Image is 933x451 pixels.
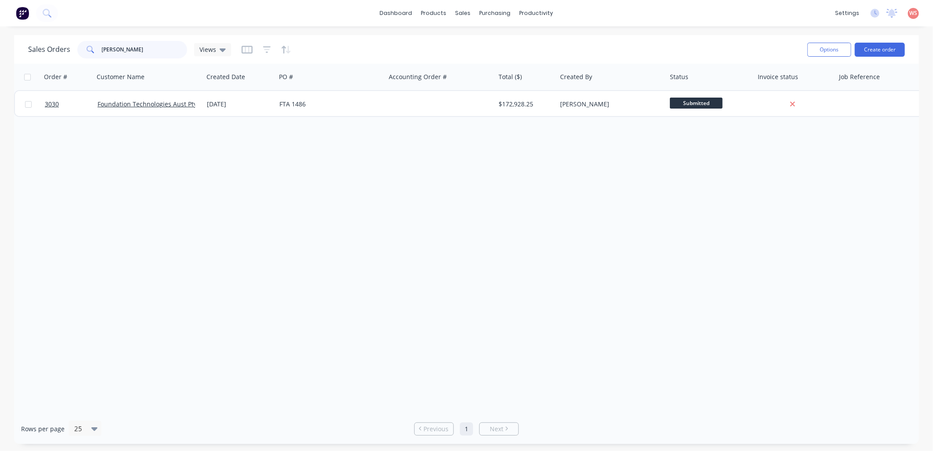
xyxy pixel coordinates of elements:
div: FTA 1486 [279,100,377,109]
div: Status [670,73,688,81]
div: Job Reference [839,73,880,81]
div: [PERSON_NAME] [560,100,658,109]
div: $172,928.25 [499,100,551,109]
img: Factory [16,7,29,20]
span: 3030 [45,100,59,109]
div: Created Date [206,73,245,81]
a: 3030 [45,91,98,117]
ul: Pagination [411,422,522,436]
div: Invoice status [758,73,798,81]
a: Foundation Technologies Aust Pty Ltd [98,100,208,108]
div: Created By [560,73,592,81]
span: Submitted [670,98,723,109]
div: productivity [515,7,558,20]
div: settings [831,7,864,20]
div: Order # [44,73,67,81]
button: Options [807,43,851,57]
a: Previous page [415,425,453,433]
div: products [417,7,451,20]
button: Create order [855,43,905,57]
div: purchasing [475,7,515,20]
div: [DATE] [207,100,272,109]
input: Search... [102,41,188,58]
span: Rows per page [21,425,65,433]
div: Customer Name [97,73,145,81]
span: Next [490,425,503,433]
div: sales [451,7,475,20]
a: dashboard [376,7,417,20]
h1: Sales Orders [28,45,70,54]
div: Accounting Order # [389,73,447,81]
span: Previous [424,425,449,433]
span: Views [199,45,216,54]
div: PO # [279,73,293,81]
span: WS [910,9,918,17]
a: Next page [480,425,518,433]
a: Page 1 is your current page [460,422,473,436]
div: Total ($) [499,73,522,81]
